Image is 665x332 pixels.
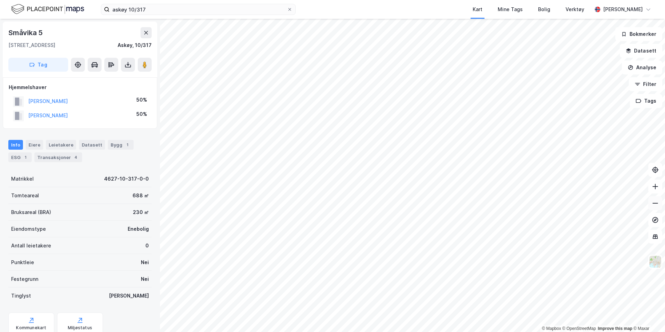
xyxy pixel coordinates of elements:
[8,152,32,162] div: ESG
[562,326,596,331] a: OpenStreetMap
[498,5,523,14] div: Mine Tags
[8,27,44,38] div: Småvika 5
[615,27,662,41] button: Bokmerker
[11,3,84,15] img: logo.f888ab2527a4732fd821a326f86c7f29.svg
[109,292,149,300] div: [PERSON_NAME]
[11,191,39,200] div: Tomteareal
[68,325,92,331] div: Miljøstatus
[630,299,665,332] div: Kontrollprogram for chat
[630,299,665,332] iframe: Chat Widget
[649,255,662,268] img: Z
[11,225,46,233] div: Eiendomstype
[16,325,46,331] div: Kommunekart
[104,175,149,183] div: 4627-10-317-0-0
[630,94,662,108] button: Tags
[566,5,584,14] div: Verktøy
[128,225,149,233] div: Enebolig
[542,326,561,331] a: Mapbox
[133,191,149,200] div: 688 ㎡
[538,5,550,14] div: Bolig
[22,154,29,161] div: 1
[133,208,149,216] div: 230 ㎡
[79,140,105,150] div: Datasett
[11,242,51,250] div: Antall leietakere
[11,258,34,267] div: Punktleie
[11,275,38,283] div: Festegrunn
[8,58,68,72] button: Tag
[629,77,662,91] button: Filter
[46,140,76,150] div: Leietakere
[9,83,151,92] div: Hjemmelshaver
[603,5,643,14] div: [PERSON_NAME]
[141,258,149,267] div: Nei
[145,242,149,250] div: 0
[11,175,34,183] div: Matrikkel
[8,41,55,49] div: [STREET_ADDRESS]
[108,140,134,150] div: Bygg
[72,154,79,161] div: 4
[8,140,23,150] div: Info
[11,292,31,300] div: Tinglyst
[26,140,43,150] div: Eiere
[34,152,82,162] div: Transaksjoner
[11,208,51,216] div: Bruksareal (BRA)
[110,4,287,15] input: Søk på adresse, matrikkel, gårdeiere, leietakere eller personer
[136,96,147,104] div: 50%
[473,5,482,14] div: Kart
[622,61,662,74] button: Analyse
[136,110,147,118] div: 50%
[141,275,149,283] div: Nei
[118,41,152,49] div: Askøy, 10/317
[598,326,632,331] a: Improve this map
[124,141,131,148] div: 1
[620,44,662,58] button: Datasett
